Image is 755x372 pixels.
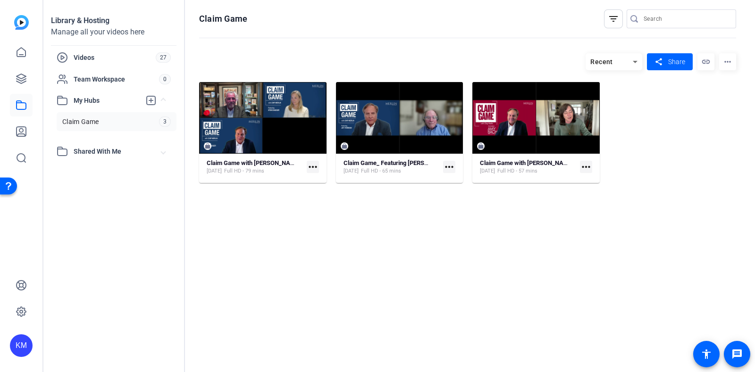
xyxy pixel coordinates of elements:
span: 3 [159,116,171,127]
mat-icon: filter_list [608,13,619,25]
mat-icon: more_horiz [580,161,592,173]
span: Share [668,57,685,67]
mat-icon: more_horiz [719,53,736,70]
a: Claim Game with [PERSON_NAME] Featuring [PERSON_NAME] (1)[DATE]Full HD - 57 mins [480,159,576,175]
span: [DATE] [207,167,222,175]
mat-icon: link [697,53,714,70]
a: Claim Game with [PERSON_NAME] Featuring [PERSON_NAME][DATE]Full HD - 79 mins [207,159,303,175]
span: 27 [156,52,171,63]
a: Claim Game_ Featuring [PERSON_NAME], Author of [PERSON_NAME][DATE]Full HD - 65 mins [344,159,440,175]
mat-icon: more_horiz [443,161,455,173]
strong: Claim Game_ Featuring [PERSON_NAME], Author of [PERSON_NAME] [344,159,531,166]
div: KM [10,334,33,357]
span: [DATE] [480,167,495,175]
span: Claim Game [62,117,99,126]
span: Shared With Me [74,147,161,157]
span: [DATE] [344,167,359,175]
mat-icon: more_horiz [307,161,319,173]
div: Library & Hosting [51,15,176,26]
a: Claim Game3 [57,112,176,131]
input: Search [644,13,729,25]
mat-icon: accessibility [701,348,712,360]
span: Team Workspace [74,74,159,84]
mat-expansion-panel-header: Shared With Me [51,142,176,161]
span: Full HD - 79 mins [224,167,264,175]
span: Recent [590,58,613,66]
button: Share [647,53,693,70]
mat-icon: message [731,348,743,360]
span: Full HD - 57 mins [497,167,537,175]
mat-icon: share [653,56,664,68]
span: 0 [159,74,171,84]
strong: Claim Game with [PERSON_NAME] Featuring [PERSON_NAME] [207,159,376,166]
strong: Claim Game with [PERSON_NAME] Featuring [PERSON_NAME] (1) [480,159,658,166]
h1: Claim Game [199,13,247,25]
span: Videos [74,53,156,62]
img: blue-gradient.svg [14,15,29,30]
div: My Hubs [51,110,176,142]
mat-expansion-panel-header: My Hubs [51,91,176,110]
span: My Hubs [74,96,141,106]
span: Full HD - 65 mins [361,167,401,175]
div: Manage all your videos here [51,26,176,38]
